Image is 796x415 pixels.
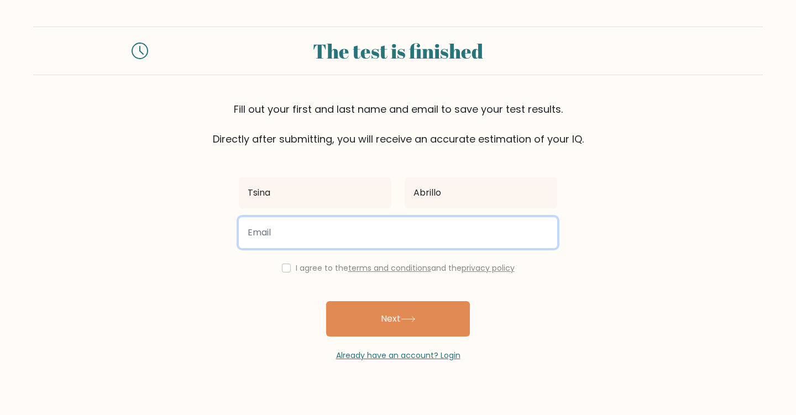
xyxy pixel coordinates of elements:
[336,350,460,361] a: Already have an account? Login
[326,301,470,337] button: Next
[462,262,515,274] a: privacy policy
[296,262,515,274] label: I agree to the and the
[348,262,431,274] a: terms and conditions
[33,102,763,146] div: Fill out your first and last name and email to save your test results. Directly after submitting,...
[239,177,391,208] input: First name
[161,36,635,66] div: The test is finished
[405,177,557,208] input: Last name
[239,217,557,248] input: Email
